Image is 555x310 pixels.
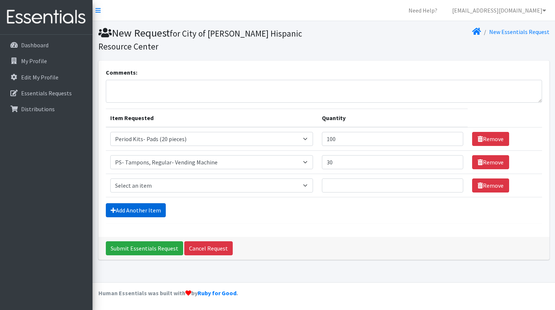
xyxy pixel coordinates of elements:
[472,132,509,146] a: Remove
[198,289,236,297] a: Ruby for Good
[3,54,90,68] a: My Profile
[3,102,90,116] a: Distributions
[403,3,443,18] a: Need Help?
[106,68,137,77] label: Comments:
[21,105,55,113] p: Distributions
[184,241,233,255] a: Cancel Request
[472,178,509,193] a: Remove
[106,109,318,127] th: Item Requested
[3,5,90,30] img: HumanEssentials
[3,38,90,52] a: Dashboard
[98,27,321,52] h1: New Request
[106,203,166,217] a: Add Another Item
[3,86,90,101] a: Essentials Requests
[3,70,90,85] a: Edit My Profile
[98,289,238,297] strong: Human Essentials was built with by .
[21,57,47,65] p: My Profile
[21,41,48,49] p: Dashboard
[446,3,552,18] a: [EMAIL_ADDRESS][DOMAIN_NAME]
[98,28,302,52] small: for City of [PERSON_NAME] Hispanic Resource Center
[106,241,183,255] input: Submit Essentials Request
[21,74,58,81] p: Edit My Profile
[489,28,549,35] a: New Essentials Request
[317,109,468,127] th: Quantity
[21,89,72,97] p: Essentials Requests
[472,155,509,169] a: Remove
